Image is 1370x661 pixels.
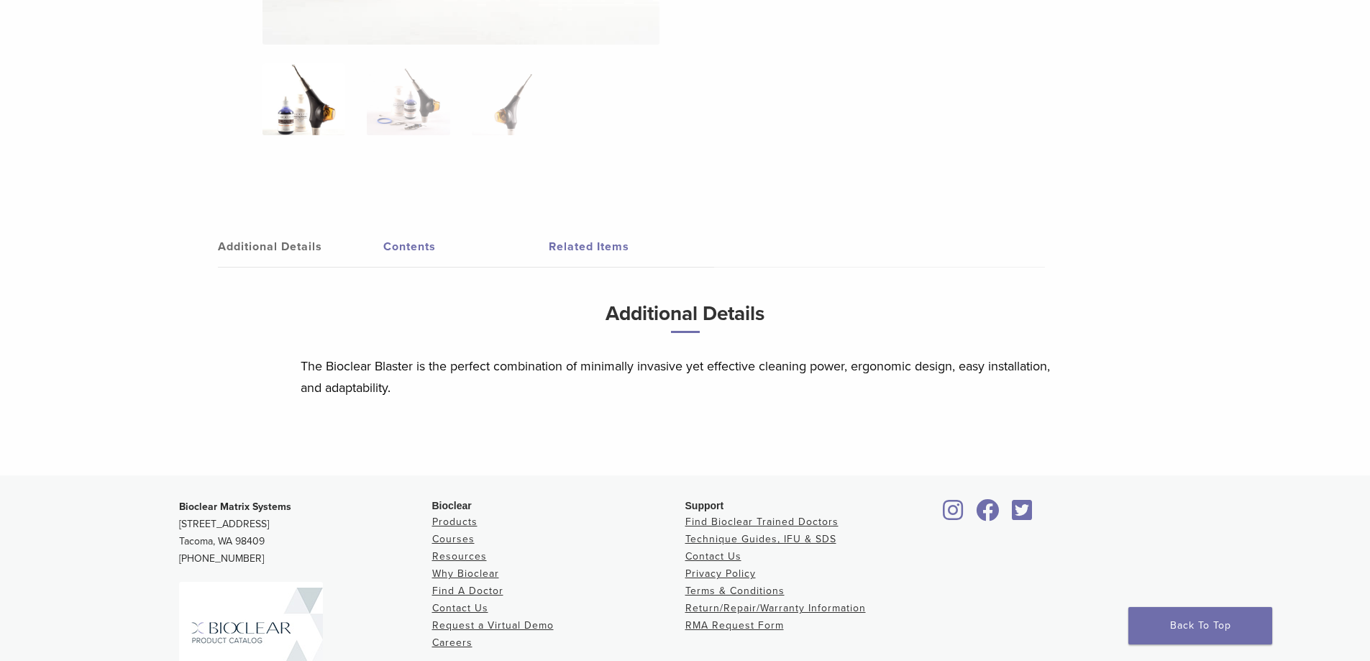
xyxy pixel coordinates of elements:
a: Products [432,516,478,528]
a: Find A Doctor [432,585,503,597]
a: Bioclear [1008,508,1038,522]
a: Resources [432,550,487,562]
a: Careers [432,637,472,649]
img: Bioclear-Blaster-Kit-Simplified-1-e1548850725122-324x324.jpg [262,63,345,135]
p: [STREET_ADDRESS] Tacoma, WA 98409 [PHONE_NUMBER] [179,498,432,567]
a: Bioclear [939,508,969,522]
a: Bioclear [972,508,1005,522]
a: RMA Request Form [685,619,784,632]
p: The Bioclear Blaster is the perfect combination of minimally invasive yet effective cleaning powe... [301,355,1070,398]
a: Return/Repair/Warranty Information [685,602,866,614]
a: Why Bioclear [432,567,499,580]
a: Contents [383,227,549,267]
a: Technique Guides, IFU & SDS [685,533,836,545]
strong: Bioclear Matrix Systems [179,501,291,513]
span: Support [685,500,724,511]
img: Blaster Kit - Image 3 [472,63,554,135]
a: Back To Top [1128,607,1272,644]
a: Request a Virtual Demo [432,619,554,632]
h3: Additional Details [301,296,1070,345]
span: Bioclear [432,500,472,511]
a: Additional Details [218,227,383,267]
a: Related Items [549,227,714,267]
a: Terms & Conditions [685,585,785,597]
a: Contact Us [432,602,488,614]
a: Courses [432,533,475,545]
a: Find Bioclear Trained Doctors [685,516,839,528]
img: Blaster Kit - Image 2 [367,63,449,135]
a: Contact Us [685,550,741,562]
a: Privacy Policy [685,567,756,580]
